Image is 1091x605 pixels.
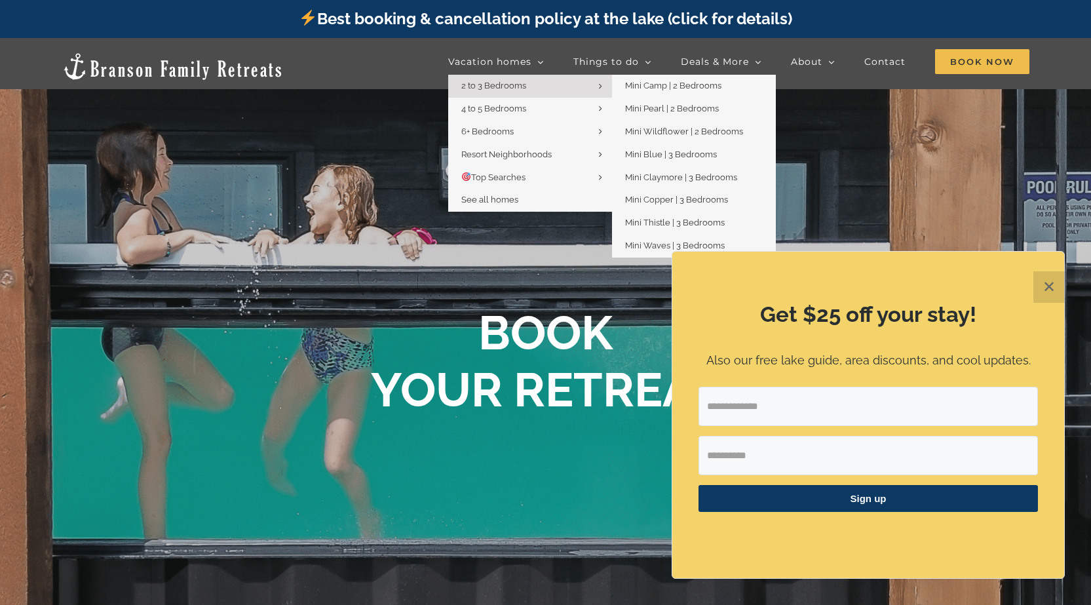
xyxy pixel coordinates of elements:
[448,144,612,166] a: Resort Neighborhoods
[448,75,612,98] a: 2 to 3 Bedrooms
[461,127,514,136] span: 6+ Bedrooms
[625,195,728,205] span: Mini Copper | 3 Bedrooms
[448,121,612,144] a: 6+ Bedrooms
[300,10,316,26] img: ⚡️
[699,436,1038,475] input: First Name
[461,195,518,205] span: See all homes
[612,144,776,166] a: Mini Blue | 3 Bedrooms
[612,121,776,144] a: Mini Wildflower | 2 Bedrooms
[299,9,792,28] a: Best booking & cancellation policy at the lake (click for details)
[864,57,906,66] span: Contact
[448,98,612,121] a: 4 to 5 Bedrooms
[699,485,1038,512] button: Sign up
[699,528,1038,542] p: ​
[625,127,743,136] span: Mini Wildflower | 2 Bedrooms
[448,166,612,189] a: 🎯Top Searches
[612,166,776,189] a: Mini Claymore | 3 Bedrooms
[612,189,776,212] a: Mini Copper | 3 Bedrooms
[461,81,526,90] span: 2 to 3 Bedrooms
[573,49,651,75] a: Things to do
[625,104,719,113] span: Mini Pearl | 2 Bedrooms
[461,172,526,182] span: Top Searches
[681,57,749,66] span: Deals & More
[681,49,761,75] a: Deals & More
[625,149,717,159] span: Mini Blue | 3 Bedrooms
[612,75,776,98] a: Mini Camp | 2 Bedrooms
[1033,271,1065,303] button: Close
[699,351,1038,370] p: Also our free lake guide, area discounts, and cool updates.
[935,49,1029,74] span: Book Now
[62,52,284,81] img: Branson Family Retreats Logo
[371,305,720,417] b: BOOK YOUR RETREAT
[625,241,725,250] span: Mini Waves | 3 Bedrooms
[699,387,1038,426] input: Email Address
[462,172,470,181] img: 🎯
[448,49,1029,75] nav: Main Menu
[791,49,835,75] a: About
[699,300,1038,330] h2: Get $25 off your stay!
[461,149,552,159] span: Resort Neighborhoods
[864,49,906,75] a: Contact
[612,98,776,121] a: Mini Pearl | 2 Bedrooms
[935,49,1029,75] a: Book Now
[573,57,639,66] span: Things to do
[448,189,612,212] a: See all homes
[448,49,544,75] a: Vacation homes
[625,172,737,182] span: Mini Claymore | 3 Bedrooms
[448,57,531,66] span: Vacation homes
[612,212,776,235] a: Mini Thistle | 3 Bedrooms
[625,218,725,227] span: Mini Thistle | 3 Bedrooms
[461,104,526,113] span: 4 to 5 Bedrooms
[612,235,776,258] a: Mini Waves | 3 Bedrooms
[625,81,721,90] span: Mini Camp | 2 Bedrooms
[791,57,822,66] span: About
